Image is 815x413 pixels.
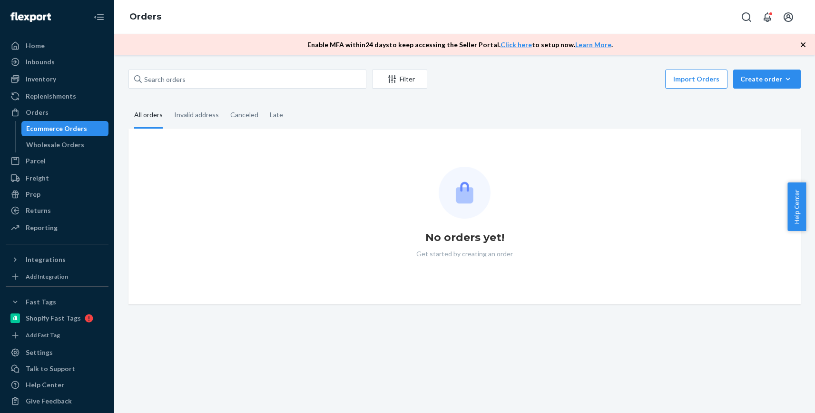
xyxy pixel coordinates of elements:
[6,361,108,376] a: Talk to Support
[134,102,163,129] div: All orders
[26,331,60,339] div: Add Fast Tag
[439,167,491,219] img: Empty list
[665,70,727,89] button: Import Orders
[129,11,161,22] a: Orders
[26,124,87,133] div: Ecommerce Orders
[733,70,801,89] button: Create order
[26,74,56,84] div: Inventory
[6,187,108,202] a: Prep
[6,252,108,267] button: Integrations
[26,91,76,101] div: Replenishments
[416,249,513,259] p: Get started by creating an order
[26,364,75,373] div: Talk to Support
[501,40,532,49] a: Click here
[787,182,806,231] button: Help Center
[740,74,794,84] div: Create order
[307,40,613,50] p: Enable MFA within 24 days to keep accessing the Seller Portal. to setup now. .
[6,294,108,310] button: Fast Tags
[6,105,108,120] a: Orders
[26,297,56,307] div: Fast Tags
[6,54,108,70] a: Inbounds
[372,70,427,89] button: Filter
[6,377,108,393] a: Help Center
[26,380,64,390] div: Help Center
[758,8,777,27] button: Open notifications
[779,8,798,27] button: Open account menu
[26,108,49,117] div: Orders
[26,206,51,215] div: Returns
[6,89,108,104] a: Replenishments
[6,38,108,53] a: Home
[6,203,108,218] a: Returns
[6,71,108,87] a: Inventory
[122,3,169,31] ol: breadcrumbs
[26,272,68,281] div: Add Integration
[26,173,49,183] div: Freight
[26,156,46,166] div: Parcel
[737,8,756,27] button: Open Search Box
[270,102,283,127] div: Late
[6,311,108,326] a: Shopify Fast Tags
[6,271,108,282] a: Add Integration
[6,220,108,235] a: Reporting
[6,330,108,341] a: Add Fast Tag
[230,102,258,127] div: Canceled
[26,57,55,67] div: Inbounds
[26,348,53,357] div: Settings
[26,140,84,150] div: Wholesale Orders
[21,121,109,136] a: Ecommerce Orders
[26,41,45,50] div: Home
[6,171,108,186] a: Freight
[26,255,66,264] div: Integrations
[425,230,504,245] h1: No orders yet!
[26,190,40,199] div: Prep
[10,12,51,22] img: Flexport logo
[21,137,109,152] a: Wholesale Orders
[6,153,108,169] a: Parcel
[6,345,108,360] a: Settings
[128,70,366,89] input: Search orders
[89,8,108,27] button: Close Navigation
[373,74,427,84] div: Filter
[26,313,81,323] div: Shopify Fast Tags
[26,223,58,232] div: Reporting
[575,40,611,49] a: Learn More
[174,102,219,127] div: Invalid address
[6,393,108,409] button: Give Feedback
[26,396,72,406] div: Give Feedback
